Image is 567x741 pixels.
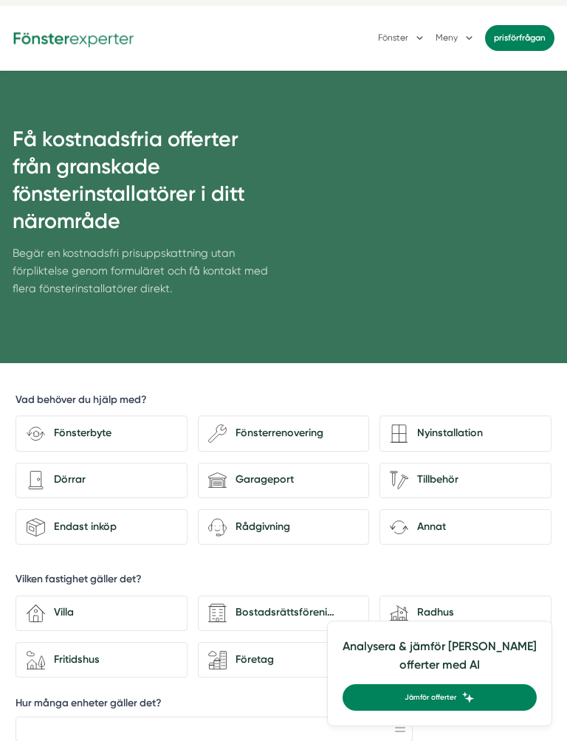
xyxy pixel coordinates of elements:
span: Jämför offerter [405,692,456,703]
h4: Analysera & jämför [PERSON_NAME] offerter med AI [343,637,537,684]
a: prisförfrågan [485,25,554,51]
h5: Vilken fastighet gäller det? [16,572,142,590]
img: Fönsterexperter Logotyp [13,28,134,48]
h1: Få kostnadsfria offerter från granskade fönsterinstallatörer i ditt närområde [13,125,280,245]
a: Jämför offerter [343,684,537,711]
p: Begär en kostnadsfri prisuppskattning utan förpliktelse genom formuläret och få kontakt med flera... [13,244,280,303]
button: Fönster [378,21,426,55]
h5: Vad behöver du hjälp med? [16,393,147,411]
button: Meny [436,21,475,55]
label: Hur många enheter gäller det? [16,696,413,714]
